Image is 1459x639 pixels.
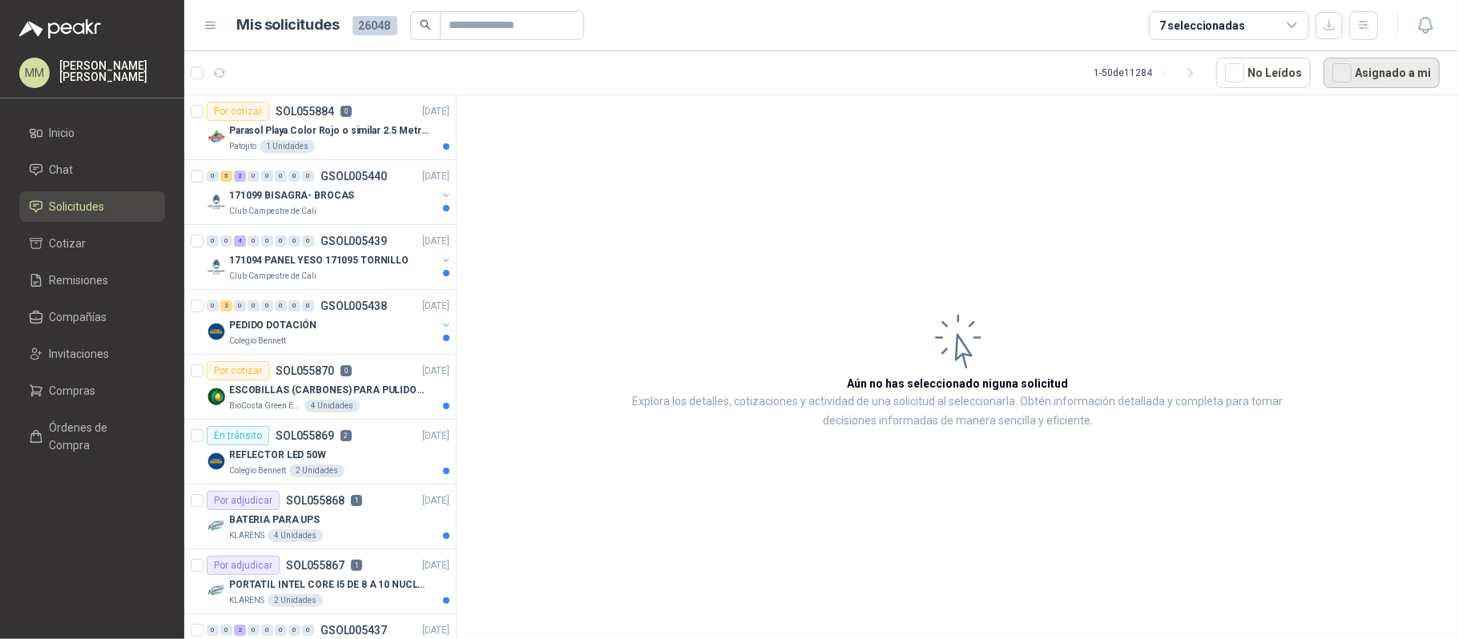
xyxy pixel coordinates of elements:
div: 0 [275,625,287,636]
p: [DATE] [422,493,449,508]
a: Compañías [19,302,165,332]
span: search [420,19,431,30]
p: [DATE] [422,234,449,249]
p: ESCOBILLAS (CARBONES) PARA PULIDORA DEWALT [229,383,429,398]
img: Company Logo [207,257,226,276]
span: Inicio [50,124,75,142]
div: 0 [288,625,300,636]
p: SOL055867 [286,560,345,571]
div: 0 [275,300,287,311]
div: 2 [234,171,246,182]
a: Compras [19,376,165,406]
p: BioCosta Green Energy S.A.S [229,400,301,412]
div: 2 Unidades [268,594,323,607]
p: BATERIA PARA UPS [229,512,320,528]
div: 0 [261,625,273,636]
p: Patojito [229,140,256,153]
div: 0 [220,235,232,247]
div: Por adjudicar [207,491,280,510]
p: Explora los detalles, cotizaciones y actividad de una solicitud al seleccionarla. Obtén informaci... [617,392,1299,431]
p: [DATE] [422,364,449,379]
div: 0 [302,300,314,311]
span: Chat [50,161,74,179]
p: 0 [341,365,352,376]
p: PEDIDO DOTACIÓN [229,318,316,333]
div: 4 [234,235,246,247]
div: 0 [288,235,300,247]
p: [DATE] [422,169,449,184]
p: Colegio Bennett [229,464,286,477]
a: Órdenes de Compra [19,412,165,460]
div: En tránsito [207,426,269,445]
a: 0 2 0 0 0 0 0 0 GSOL005438[DATE] Company LogoPEDIDO DOTACIÓNColegio Bennett [207,296,453,348]
span: Compañías [50,308,107,326]
a: Por cotizarSOL0558700[DATE] Company LogoESCOBILLAS (CARBONES) PARA PULIDORA DEWALTBioCosta Green ... [184,355,456,420]
p: 171094 PANEL YESO 171095 TORNILLO [229,253,409,268]
a: En tránsitoSOL0558692[DATE] Company LogoREFLECTOR LED 50WColegio Bennett2 Unidades [184,420,456,484]
span: Remisiones [50,271,109,289]
a: Chat [19,155,165,185]
span: Órdenes de Compra [50,419,150,454]
h1: Mis solicitudes [237,14,340,37]
a: Por adjudicarSOL0558671[DATE] Company LogoPORTATIL INTEL CORE I5 DE 8 A 10 NUCLEOSKLARENS2 Unidades [184,549,456,614]
p: KLARENS [229,529,264,542]
img: Company Logo [207,127,226,147]
div: 0 [261,171,273,182]
div: 0 [207,300,219,311]
div: 4 Unidades [304,400,360,412]
div: 2 [234,625,246,636]
a: Invitaciones [19,339,165,369]
div: 0 [248,300,260,311]
div: 0 [302,625,314,636]
p: GSOL005437 [320,625,387,636]
a: Solicitudes [19,191,165,222]
p: 171099 BISAGRA- BROCAS [229,188,354,203]
div: 0 [288,171,300,182]
p: SOL055870 [276,365,334,376]
p: GSOL005438 [320,300,387,311]
p: SOL055868 [286,495,345,506]
p: REFLECTOR LED 50W [229,448,326,463]
a: Por cotizarSOL0558840[DATE] Company LogoParasol Playa Color Rojo o similar 2.5 Metros Uv+50Patoji... [184,95,456,160]
button: Asignado a mi [1324,58,1440,88]
p: KLARENS [229,594,264,607]
img: Company Logo [207,581,226,601]
div: 0 [234,300,246,311]
div: 7 seleccionadas [1159,17,1245,34]
span: 26048 [353,16,397,35]
div: Por cotizar [207,361,269,380]
a: Inicio [19,118,165,148]
div: 0 [248,235,260,247]
div: 0 [207,235,219,247]
p: [DATE] [422,623,449,638]
div: 0 [248,171,260,182]
p: [DATE] [422,104,449,119]
p: 2 [341,430,352,441]
p: 1 [351,560,362,571]
div: 0 [275,235,287,247]
span: Invitaciones [50,345,110,363]
p: 0 [341,106,352,117]
p: Club Campestre de Cali [229,270,316,283]
div: 2 [220,300,232,311]
p: SOL055884 [276,106,334,117]
a: 0 0 4 0 0 0 0 0 GSOL005439[DATE] Company Logo171094 PANEL YESO 171095 TORNILLOClub Campestre de Cali [207,231,453,283]
div: 0 [207,625,219,636]
div: 0 [261,300,273,311]
img: Company Logo [207,387,226,406]
div: Por cotizar [207,102,269,121]
img: Logo peakr [19,19,101,38]
a: Remisiones [19,265,165,295]
span: Compras [50,382,96,400]
div: 0 [288,300,300,311]
p: 1 [351,495,362,506]
span: Cotizar [50,235,87,252]
div: 0 [275,171,287,182]
h3: Aún no has seleccionado niguna solicitud [848,375,1069,392]
div: MM [19,58,50,88]
p: Colegio Bennett [229,335,286,348]
p: GSOL005439 [320,235,387,247]
div: 0 [207,171,219,182]
div: 4 Unidades [268,529,323,542]
p: SOL055869 [276,430,334,441]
